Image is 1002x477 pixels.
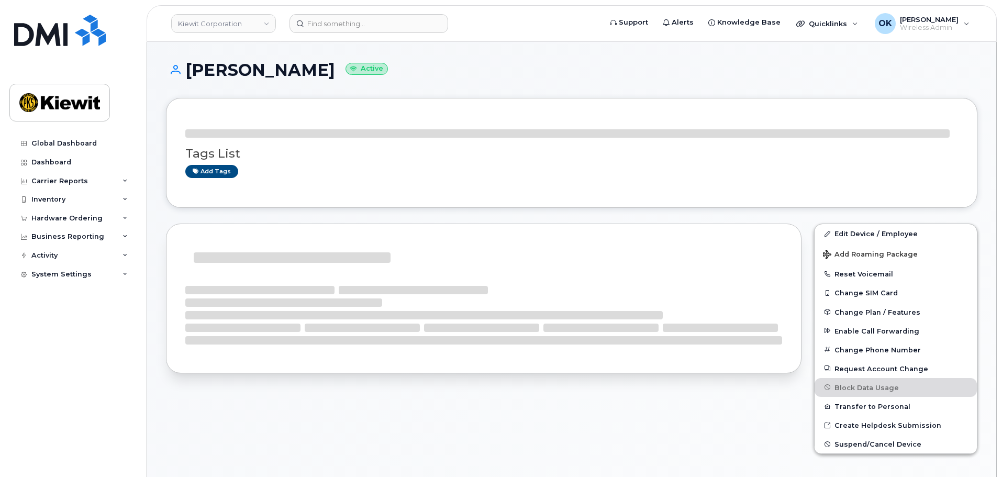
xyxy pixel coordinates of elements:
[815,416,977,435] a: Create Helpdesk Submission
[815,303,977,321] button: Change Plan / Features
[185,147,958,160] h3: Tags List
[185,165,238,178] a: Add tags
[815,264,977,283] button: Reset Voicemail
[815,378,977,397] button: Block Data Usage
[834,440,921,448] span: Suspend/Cancel Device
[815,359,977,378] button: Request Account Change
[815,224,977,243] a: Edit Device / Employee
[834,308,920,316] span: Change Plan / Features
[815,435,977,453] button: Suspend/Cancel Device
[815,321,977,340] button: Enable Call Forwarding
[166,61,977,79] h1: [PERSON_NAME]
[346,63,388,75] small: Active
[815,243,977,264] button: Add Roaming Package
[815,397,977,416] button: Transfer to Personal
[834,327,919,335] span: Enable Call Forwarding
[823,250,918,260] span: Add Roaming Package
[815,283,977,302] button: Change SIM Card
[815,340,977,359] button: Change Phone Number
